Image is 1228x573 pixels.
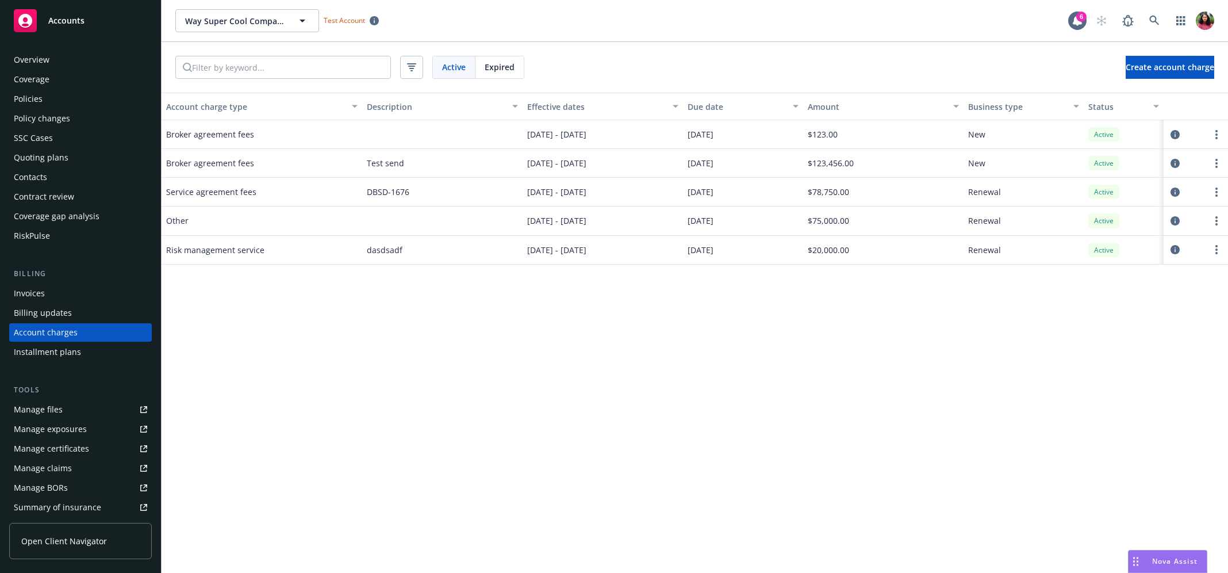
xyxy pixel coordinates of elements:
span: Test Account [319,14,383,26]
a: circleInformation [1168,128,1182,142]
svg: Search [183,63,192,72]
a: Accounts [9,5,152,37]
a: circleInformation [1168,156,1182,170]
span: [DATE] - [DATE] [527,215,586,227]
span: Nova Assist [1152,556,1198,566]
div: Installment plans [14,343,81,361]
span: [DATE] [688,244,713,256]
a: circleInformation [1168,185,1182,199]
a: Policy changes [9,109,152,128]
a: Coverage [9,70,152,89]
div: Manage exposures [14,420,87,438]
span: Accounts [48,16,85,25]
div: Tools [9,384,152,396]
a: Coverage gap analysis [9,207,152,226]
a: Manage exposures [9,420,152,438]
a: circleInformation [1168,243,1182,257]
span: Service agreement fees [166,186,256,198]
span: [DATE] [688,128,713,140]
span: [DATE] - [DATE] [527,244,586,256]
span: $123.00 [808,128,838,140]
div: Overview [14,51,49,69]
span: Way Super Cool Company [185,15,285,27]
span: [DATE] - [DATE] [527,186,586,198]
a: Report a Bug [1116,9,1139,32]
span: New [968,157,985,169]
div: Account charge type [166,101,345,113]
div: Status [1088,101,1146,113]
div: RiskPulse [14,227,50,245]
button: Description [362,93,523,120]
button: Way Super Cool Company [175,9,319,32]
div: Manage BORs [14,479,68,497]
button: Amount [803,93,964,120]
a: Manage files [9,400,152,419]
div: Active [1088,213,1119,228]
a: Start snowing [1090,9,1113,32]
div: Billing [9,268,152,280]
a: more [1210,214,1223,228]
a: Installment plans [9,343,152,361]
a: Quoting plans [9,148,152,167]
div: Business type [968,101,1066,113]
div: Active [1088,243,1119,257]
span: Other [166,215,189,227]
div: Active [1088,127,1119,142]
div: Due date [688,101,786,113]
span: $75,000.00 [808,215,849,227]
a: Search [1143,9,1166,32]
span: dasdsadf [367,244,402,256]
span: New [968,128,985,140]
span: Renewal [968,186,1001,198]
span: Expired [485,61,515,73]
span: $20,000.00 [808,244,849,256]
a: more [1210,185,1223,199]
div: Drag to move [1129,551,1143,572]
span: [DATE] [688,186,713,198]
button: Business type [964,93,1084,120]
span: Test Account [324,16,365,25]
span: Renewal [968,244,1001,256]
span: Renewal [968,215,1001,227]
span: [DATE] - [DATE] [527,128,586,140]
div: Contract review [14,188,74,206]
div: Coverage [14,70,49,89]
a: Billing updates [9,304,152,322]
div: Billing updates [14,304,72,322]
span: $78,750.00 [808,186,849,198]
div: Manage claims [14,459,72,478]
a: Invoices [9,284,152,303]
a: more [1210,156,1223,170]
div: Effective dates [527,101,666,113]
div: Account charges [14,323,78,342]
div: Description [367,101,505,113]
span: Risk management service [166,244,264,256]
span: $123,456.00 [808,157,854,169]
span: Test send [367,157,404,169]
a: Contract review [9,188,152,206]
a: Switch app [1169,9,1192,32]
span: Broker agreement fees [166,128,254,140]
div: Invoices [14,284,45,303]
div: Contacts [14,168,47,186]
span: [DATE] [688,215,713,227]
a: more [1210,128,1223,142]
a: Summary of insurance [9,498,152,517]
span: Active [442,61,466,73]
span: [DATE] [688,157,713,169]
a: Account charges [9,323,152,342]
a: Contacts [9,168,152,186]
div: Coverage gap analysis [14,207,99,226]
button: Status [1084,93,1164,120]
button: Effective dates [523,93,683,120]
img: photo [1196,12,1214,30]
a: Manage claims [9,459,152,478]
div: Amount [808,101,946,113]
input: Filter by keyword... [192,56,390,78]
button: more [1210,243,1223,257]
